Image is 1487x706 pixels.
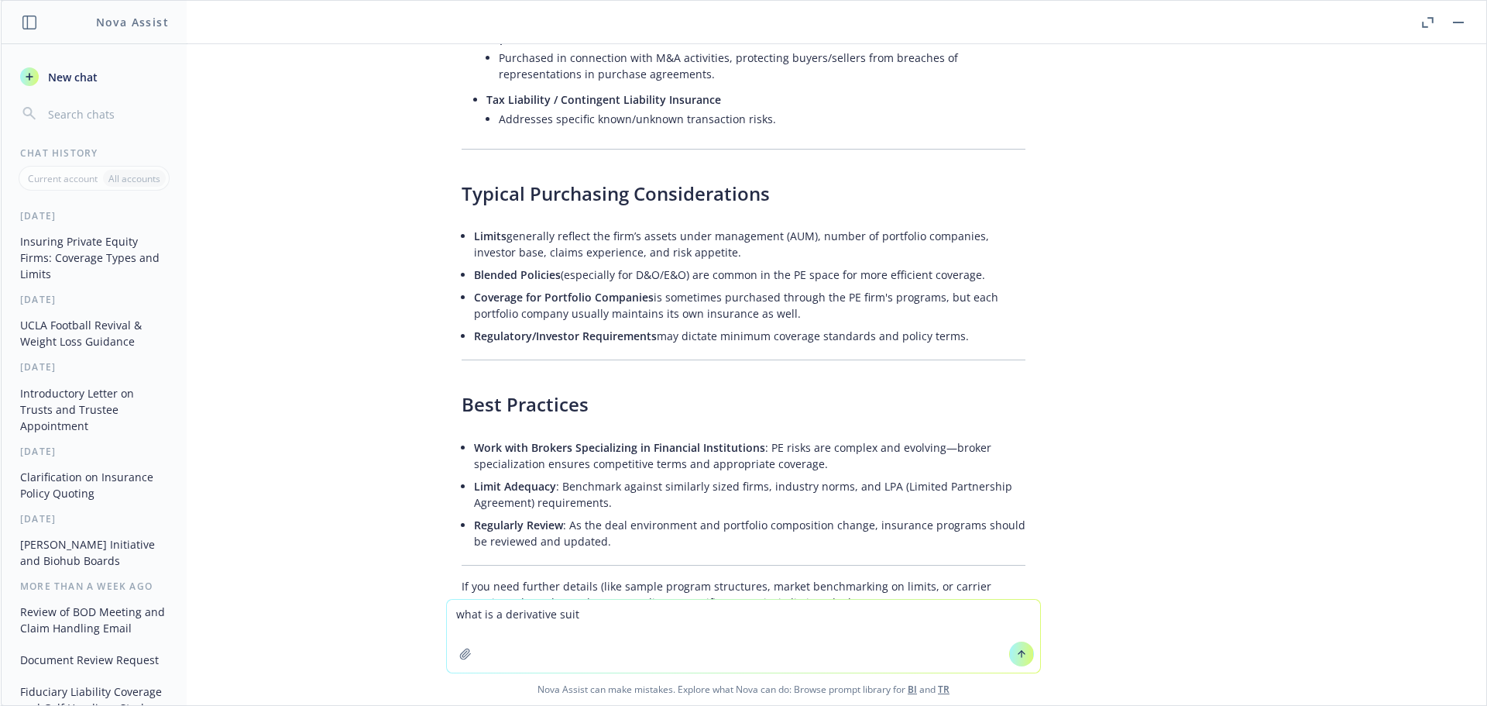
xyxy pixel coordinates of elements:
[474,440,765,455] span: Work with Brokers Specializing in Financial Institutions
[14,312,174,354] button: UCLA Football Revival & Weight Loss Guidance
[474,325,1025,347] li: may dictate minimum coverage standards and policy terms.
[499,108,1025,130] li: Addresses specific known/unknown transaction risks.
[45,103,168,125] input: Search chats
[486,92,721,107] span: Tax Liability / Contingent Liability Insurance
[14,381,174,439] button: Introductory Letter on Trusts and Trustee Appointment
[462,391,1025,418] h3: Best Practices
[462,578,1025,611] p: If you need further details (like sample program structures, market benchmarking on limits, or ca...
[474,518,563,532] span: Regularly Review
[499,46,1025,85] li: Purchased in connection with M&A activities, protecting buyers/sellers from breaches of represent...
[486,31,701,46] span: Representations & Warranties Insurance
[2,209,187,222] div: [DATE]
[908,683,917,696] a: BI
[14,464,174,506] button: Clarification on Insurance Policy Quoting
[14,532,174,573] button: [PERSON_NAME] Initiative and Biohub Boards
[2,445,187,458] div: [DATE]
[14,229,174,287] button: Insuring Private Equity Firms: Coverage Types and Limits
[474,286,1025,325] li: is sometimes purchased through the PE firm's programs, but each portfolio company usually maintai...
[474,514,1025,553] li: : As the deal environment and portfolio composition change, insurance programs should be reviewed...
[14,63,174,91] button: New chat
[45,69,98,85] span: New chat
[2,580,187,593] div: More than a week ago
[938,683,950,696] a: TR
[462,181,1025,207] h3: Typical Purchasing Considerations
[474,267,561,282] span: Blended Policies
[14,599,174,641] button: Review of BOD Meeting and Claim Handling Email
[474,229,507,243] span: Limits
[96,14,169,30] h1: Nova Assist
[108,172,160,185] p: All accounts
[474,479,556,494] span: Limit Adequacy
[474,290,654,305] span: Coverage for Portfolio Companies
[2,146,187,160] div: Chat History
[2,293,187,306] div: [DATE]
[474,475,1025,514] li: : Benchmark against similarly sized firms, industry norms, and LPA (Limited Partnership Agreement...
[474,436,1025,475] li: : PE risks are complex and evolving—broker specialization ensures competitive terms and appropria...
[474,263,1025,286] li: (especially for D&O/E&O) are common in the PE space for more efficient coverage.
[474,225,1025,263] li: generally reflect the firm’s assets under management (AUM), number of portfolio companies, invest...
[474,329,657,343] span: Regulatory/Investor Requirements
[28,172,98,185] p: Current account
[447,600,1040,673] textarea: what is a derivative suit
[2,512,187,525] div: [DATE]
[14,647,174,673] button: Document Review Request
[7,673,1480,705] span: Nova Assist can make mistakes. Explore what Nova can do: Browse prompt library for and
[2,360,187,374] div: [DATE]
